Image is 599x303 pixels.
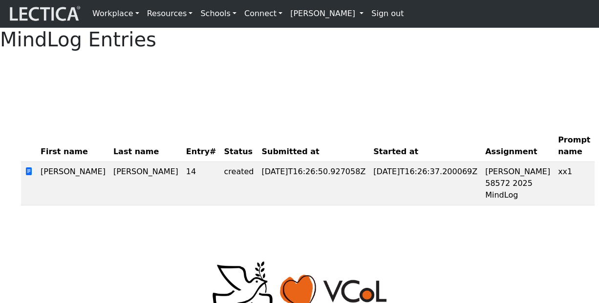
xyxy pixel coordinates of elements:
a: Connect [240,4,286,23]
td: created [220,162,258,205]
th: Prompt name [554,130,594,162]
td: [DATE]T16:26:37.200069Z [369,162,481,205]
a: Resources [143,4,197,23]
td: 14 [182,162,220,205]
a: [PERSON_NAME] [286,4,367,23]
td: xx1 [554,162,594,205]
td: [PERSON_NAME] [37,162,109,205]
th: Entry# [182,130,220,162]
th: Started at [369,130,481,162]
a: Sign out [367,4,407,23]
th: Assignment [481,130,554,162]
a: Schools [196,4,240,23]
th: First name [37,130,109,162]
span: view [25,167,33,176]
td: [PERSON_NAME] 58572 2025 MindLog [481,162,554,205]
td: [DATE]T16:26:50.927058Z [257,162,369,205]
a: Workplace [88,4,143,23]
img: lecticalive [7,4,81,23]
th: Status [220,130,258,162]
td: [PERSON_NAME] [109,162,182,205]
th: Submitted at [257,130,369,162]
th: Last name [109,130,182,162]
